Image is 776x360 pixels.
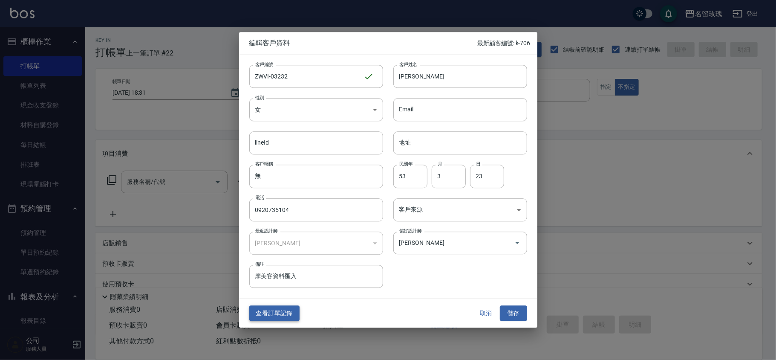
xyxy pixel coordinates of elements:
button: 取消 [473,305,500,321]
button: Open [511,236,524,250]
label: 電話 [255,195,264,201]
p: 最新顧客編號: k-706 [477,39,530,48]
button: 儲存 [500,305,527,321]
label: 最近設計師 [255,228,277,234]
div: 女 [249,98,383,121]
label: 性別 [255,94,264,101]
label: 日 [476,161,480,168]
label: 月 [438,161,442,168]
span: 編輯客戶資料 [249,39,478,47]
label: 客戶暱稱 [255,161,273,168]
div: [PERSON_NAME] [249,232,383,255]
label: 備註 [255,261,264,267]
label: 偏好設計師 [399,228,421,234]
label: 民國年 [399,161,413,168]
button: 查看訂單記錄 [249,305,300,321]
label: 客戶編號 [255,61,273,67]
label: 客戶姓名 [399,61,417,67]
